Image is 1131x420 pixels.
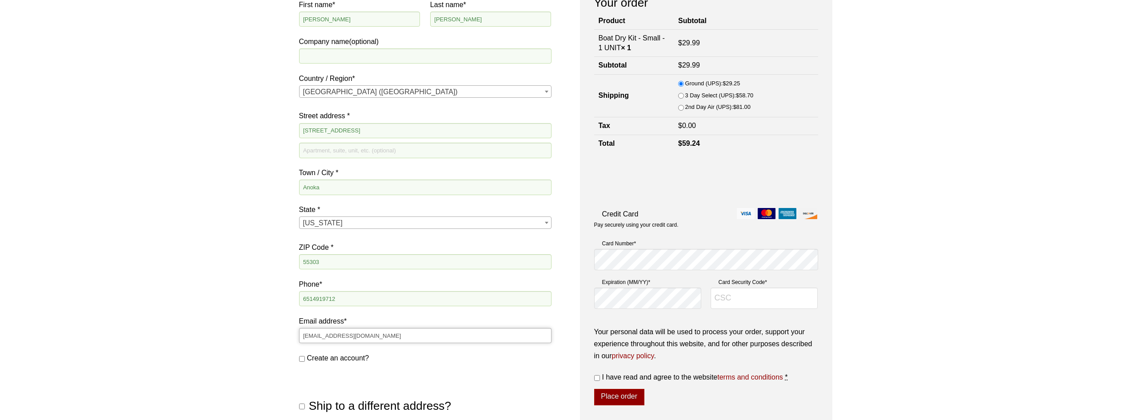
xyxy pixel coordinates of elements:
span: $ [733,104,736,110]
th: Subtotal [674,13,818,29]
input: CSC [711,288,818,309]
span: $ [678,140,682,147]
bdi: 0.00 [678,122,696,129]
span: Country / Region [299,85,552,98]
strong: × 1 [621,44,631,52]
button: Place order [594,389,644,406]
th: Subtotal [594,57,674,74]
input: Ship to a different address? [299,404,305,409]
th: Shipping [594,74,674,117]
label: Credit Card [594,208,818,220]
span: $ [678,122,682,129]
bdi: 58.70 [736,92,753,99]
abbr: required [785,373,787,381]
td: Boat Dry Kit - Small - 1 UNIT [594,29,674,57]
bdi: 29.25 [723,80,740,87]
span: United States (US) [300,86,551,98]
label: Card Number [594,239,818,248]
span: (optional) [349,38,379,45]
a: terms and conditions [717,373,783,381]
a: privacy policy [612,352,654,360]
label: Expiration (MM/YY) [594,278,702,287]
span: I have read and agree to the website [602,373,783,381]
label: 3 Day Select (UPS): [685,91,754,100]
label: ZIP Code [299,241,552,253]
label: Ground (UPS): [685,79,740,88]
label: 2nd Day Air (UPS): [685,102,751,112]
input: House number and street name [299,123,552,138]
fieldset: Payment Info [594,236,818,316]
span: Create an account? [307,354,369,362]
label: State [299,204,552,216]
iframe: reCAPTCHA [594,161,729,196]
span: Ship to a different address? [309,399,451,412]
span: $ [678,39,682,47]
input: Create an account? [299,356,305,362]
span: State [299,216,552,229]
p: Your personal data will be used to process your order, support your experience throughout this we... [594,326,818,362]
bdi: 29.99 [678,61,700,69]
input: Apartment, suite, unit, etc. (optional) [299,143,552,158]
label: Street address [299,110,552,122]
input: I have read and agree to the websiteterms and conditions * [594,375,600,381]
label: Email address [299,315,552,327]
span: $ [736,92,739,99]
img: mastercard [758,208,775,219]
span: $ [678,61,682,69]
bdi: 29.99 [678,39,700,47]
span: Minnesota [300,217,551,229]
p: Pay securely using your credit card. [594,221,818,229]
label: Town / City [299,167,552,179]
span: $ [723,80,726,87]
th: Product [594,13,674,29]
img: amex [779,208,796,219]
img: discover [799,208,817,219]
img: visa [737,208,755,219]
label: Phone [299,278,552,290]
bdi: 81.00 [733,104,751,110]
label: Country / Region [299,72,552,84]
th: Tax [594,117,674,135]
bdi: 59.24 [678,140,700,147]
th: Total [594,135,674,152]
label: Card Security Code [711,278,818,287]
